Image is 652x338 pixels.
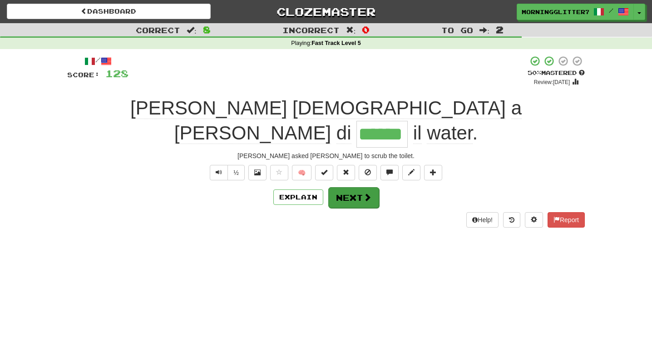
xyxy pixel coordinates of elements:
[408,122,478,144] span: .
[380,165,399,180] button: Discuss sentence (alt+u)
[273,189,323,205] button: Explain
[402,165,420,180] button: Edit sentence (alt+d)
[413,122,422,144] span: il
[203,24,211,35] span: 8
[292,97,506,119] span: [DEMOGRAPHIC_DATA]
[528,69,585,77] div: Mastered
[511,97,522,119] span: a
[292,165,311,180] button: 🧠
[479,26,489,34] span: :
[362,24,370,35] span: 0
[503,212,520,228] button: Round history (alt+y)
[187,26,197,34] span: :
[208,165,245,180] div: Text-to-speech controls
[528,69,541,76] span: 50 %
[248,165,267,180] button: Show image (alt+x)
[282,25,340,35] span: Incorrect
[210,165,228,180] button: Play sentence audio (ctl+space)
[359,165,377,180] button: Ignore sentence (alt+i)
[224,4,428,20] a: Clozemaster
[336,122,351,144] span: di
[496,24,504,35] span: 2
[67,71,100,79] span: Score:
[105,68,128,79] span: 128
[174,122,331,144] span: [PERSON_NAME]
[548,212,585,228] button: Report
[315,165,333,180] button: Set this sentence to 100% Mastered (alt+m)
[427,122,472,144] span: water
[466,212,499,228] button: Help!
[67,55,128,67] div: /
[227,165,245,180] button: ½
[136,25,180,35] span: Correct
[609,7,613,14] span: /
[328,187,379,208] button: Next
[7,4,211,19] a: Dashboard
[522,8,589,16] span: MorningGlitter7075
[441,25,473,35] span: To go
[67,151,585,160] div: [PERSON_NAME] asked [PERSON_NAME] to scrub the toilet.
[534,79,570,85] small: Review: [DATE]
[337,165,355,180] button: Reset to 0% Mastered (alt+r)
[424,165,442,180] button: Add to collection (alt+a)
[517,4,634,20] a: MorningGlitter7075 /
[130,97,287,119] span: [PERSON_NAME]
[346,26,356,34] span: :
[311,40,361,46] strong: Fast Track Level 5
[270,165,288,180] button: Favorite sentence (alt+f)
